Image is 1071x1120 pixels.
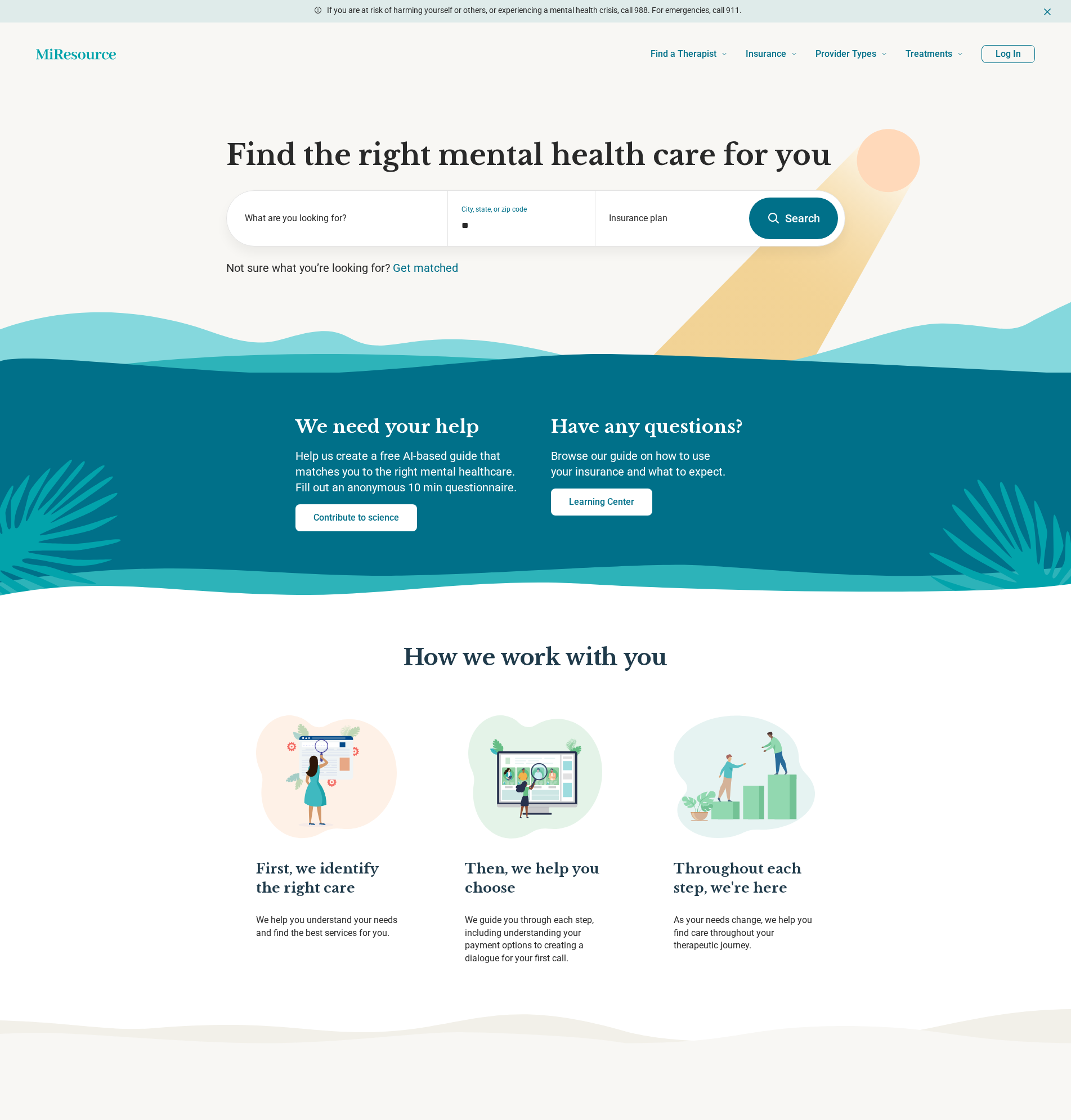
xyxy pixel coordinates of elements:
p: Throughout each step, we're here [674,859,815,897]
a: Learning Center [551,489,652,516]
p: If you are at risk of harming yourself or others, or experiencing a mental health crisis, call 98... [327,5,742,16]
p: We help you understand your needs and find the best services for you. [256,914,397,939]
a: Insurance [746,32,797,77]
a: Treatments [906,32,964,77]
button: Dismiss [1042,5,1053,18]
p: First, we identify the right care [256,859,397,897]
h2: Have any questions? [551,415,776,439]
span: Find a Therapist [651,46,716,62]
p: How we work with you [404,645,667,671]
a: Find a Therapist [651,32,728,77]
span: Treatments [906,46,952,62]
p: Browse our guide on how to use your insurance and what to expect. [551,448,776,480]
a: Provider Types [815,32,888,77]
h1: Find the right mental health care for you [226,138,845,172]
a: Home page [36,43,116,65]
p: We guide you through each step, including understanding your payment options to creating a dialog... [465,914,606,965]
span: Provider Types [815,46,876,62]
label: What are you looking for? [245,212,434,225]
button: Log In [982,45,1035,63]
span: Insurance [746,46,786,62]
h2: We need your help [295,415,528,439]
a: Contribute to science [295,504,417,531]
p: Then, we help you choose [465,859,606,897]
button: Search [749,198,838,239]
p: Not sure what you’re looking for? [226,260,845,276]
p: As your needs change, we help you find care throughout your therapeutic journey. [674,914,815,952]
p: Help us create a free AI-based guide that matches you to the right mental healthcare. Fill out an... [295,448,528,495]
a: Get matched [393,261,458,275]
